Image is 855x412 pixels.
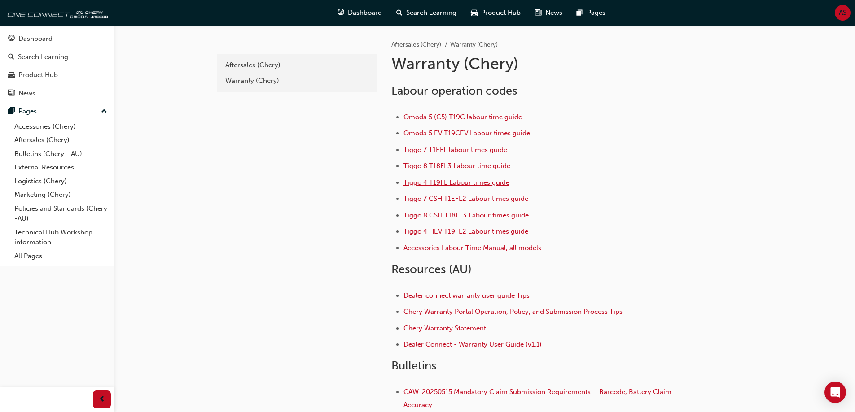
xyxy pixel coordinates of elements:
[8,108,15,116] span: pages-icon
[221,57,373,73] a: Aftersales (Chery)
[403,178,509,186] a: Tiggo 4 T19FL Labour times guide
[18,88,35,99] div: News
[4,67,111,83] a: Product Hub
[11,120,111,134] a: Accessories (Chery)
[403,195,528,203] a: Tiggo 7 CSH T1EFL2 Labour times guide
[18,106,37,117] div: Pages
[18,34,53,44] div: Dashboard
[11,249,111,263] a: All Pages
[391,41,441,48] a: Aftersales (Chery)
[396,7,403,18] span: search-icon
[391,359,436,373] span: Bulletins
[11,160,111,174] a: External Resources
[481,8,521,18] span: Product Hub
[4,30,111,47] a: Dashboard
[391,84,517,98] span: Labour operation codes
[403,113,522,121] a: Omoda 5 (C5) T19C labour time guide
[101,106,107,117] span: up-icon
[471,7,478,18] span: car-icon
[11,226,111,249] a: Technical Hub Workshop information
[11,174,111,188] a: Logistics (Chery)
[403,308,623,316] a: Chery Warranty Portal Operation, Policy, and Submission Process Tips
[4,49,111,65] a: Search Learning
[11,133,111,147] a: Aftersales (Chery)
[225,76,369,86] div: Warranty (Chery)
[4,4,108,22] img: oneconnect
[403,244,541,252] a: Accessories Labour Time Manual, all models
[403,129,530,137] a: Omoda 5 EV T19CEV Labour times guide
[99,394,105,405] span: prev-icon
[4,29,111,103] button: DashboardSearch LearningProduct HubNews
[545,8,562,18] span: News
[4,103,111,120] button: Pages
[450,40,498,50] li: Warranty (Chery)
[403,146,507,154] a: Tiggo 7 T1EFL labour times guide
[18,70,58,80] div: Product Hub
[8,35,15,43] span: guage-icon
[348,8,382,18] span: Dashboard
[835,5,851,21] button: AS
[8,90,15,98] span: news-icon
[403,162,510,170] a: Tiggo 8 T18FL3 Labour time guide
[535,7,542,18] span: news-icon
[330,4,389,22] a: guage-iconDashboard
[464,4,528,22] a: car-iconProduct Hub
[391,262,472,276] span: Resources (AU)
[403,388,673,409] a: CAW-20250515 Mandatory Claim Submission Requirements – Barcode, Battery Claim Accuracy
[8,53,14,61] span: search-icon
[528,4,570,22] a: news-iconNews
[406,8,456,18] span: Search Learning
[403,211,529,219] a: Tiggo 8 CSH T18FL3 Labour times guide
[225,60,369,70] div: Aftersales (Chery)
[403,340,542,348] a: Dealer Connect - Warranty User Guide (v1.1)
[11,188,111,202] a: Marketing (Chery)
[8,71,15,79] span: car-icon
[338,7,344,18] span: guage-icon
[577,7,583,18] span: pages-icon
[403,227,528,235] a: Tiggo 4 HEV T19FL2 Labour times guide
[11,147,111,161] a: Bulletins (Chery - AU)
[221,73,373,89] a: Warranty (Chery)
[4,85,111,102] a: News
[11,202,111,226] a: Policies and Standards (Chery -AU)
[839,8,846,18] span: AS
[587,8,605,18] span: Pages
[391,54,686,74] h1: Warranty (Chery)
[570,4,613,22] a: pages-iconPages
[389,4,464,22] a: search-iconSearch Learning
[824,382,846,403] div: Open Intercom Messenger
[18,52,68,62] div: Search Learning
[403,291,530,299] a: Dealer connect warranty user guide Tips
[403,324,486,332] a: Chery Warranty Statement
